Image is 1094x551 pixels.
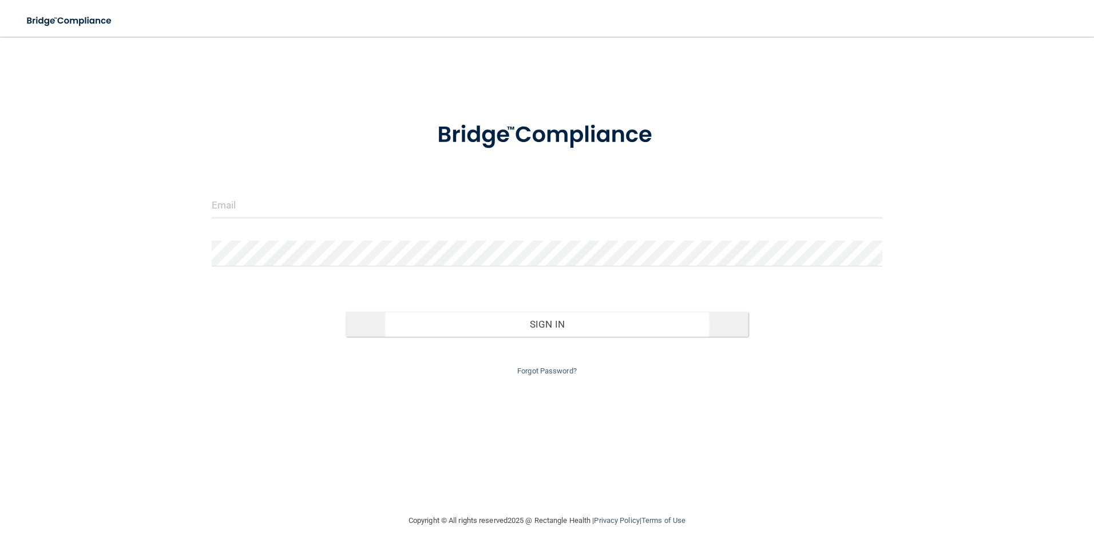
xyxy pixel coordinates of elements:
div: Copyright © All rights reserved 2025 @ Rectangle Health | | [338,502,756,539]
iframe: Drift Widget Chat Controller [896,470,1080,515]
input: Email [212,192,883,218]
a: Privacy Policy [594,516,639,525]
img: bridge_compliance_login_screen.278c3ca4.svg [414,105,680,165]
button: Sign In [346,312,748,337]
a: Terms of Use [641,516,685,525]
a: Forgot Password? [517,367,577,375]
img: bridge_compliance_login_screen.278c3ca4.svg [17,9,122,33]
